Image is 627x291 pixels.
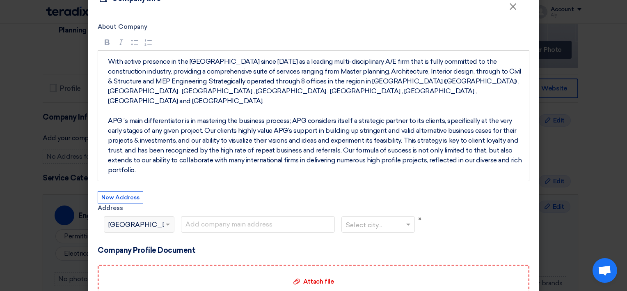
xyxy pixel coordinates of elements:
[108,220,182,230] span: [GEOGRAPHIC_DATA]
[98,203,421,213] label: Address
[108,57,525,175] p: With active presence in the [GEOGRAPHIC_DATA] since [DATE] as a leading multi-disciplinary A/E fi...
[418,216,421,222] button: Close
[98,22,529,32] label: About Company
[181,216,335,233] input: Add company main address
[418,215,421,223] span: ×
[98,246,529,255] h4: Company Profile Document
[593,258,617,283] a: Open chat
[98,51,529,182] div: Rich Text Editor, main
[303,278,334,285] span: Attach file
[98,191,143,203] button: New Address
[509,0,517,17] span: ×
